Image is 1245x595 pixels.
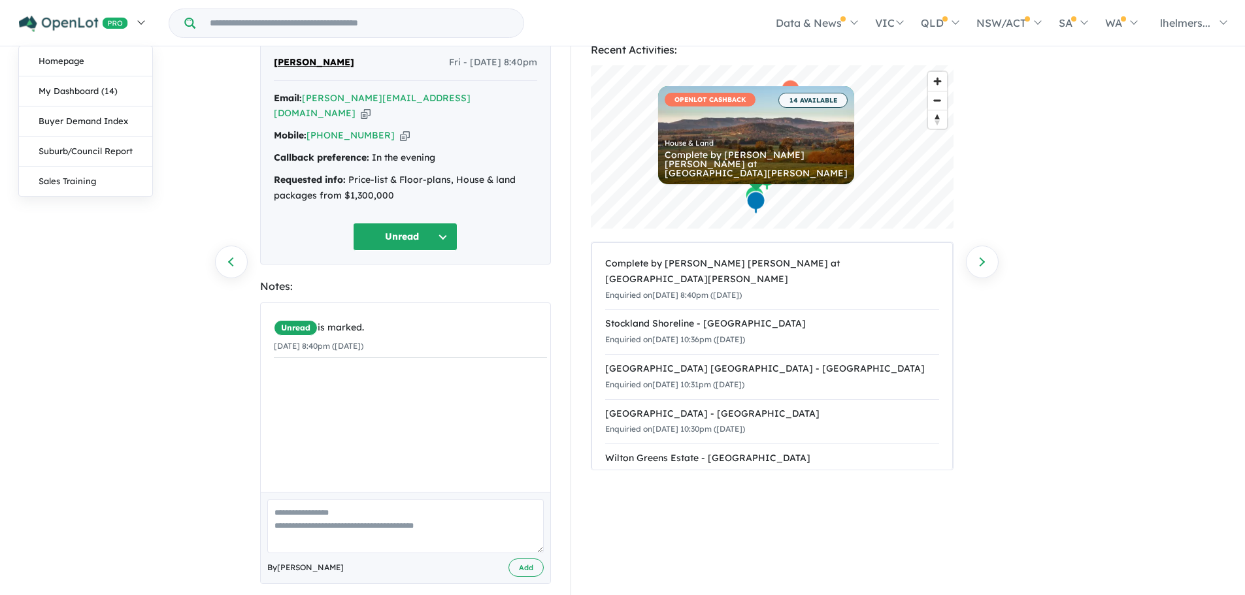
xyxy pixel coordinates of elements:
[19,167,152,196] a: Sales Training
[19,76,152,106] a: My Dashboard (14)
[19,137,152,167] a: Suburb/Council Report
[274,55,354,71] span: [PERSON_NAME]
[605,290,742,300] small: Enquiried on [DATE] 8:40pm ([DATE])
[605,443,939,489] a: Wilton Greens Estate - [GEOGRAPHIC_DATA]Enquiried on[DATE] 10:12am ([DATE])
[361,106,371,120] button: Copy
[400,129,410,142] button: Copy
[508,558,544,577] button: Add
[307,129,395,141] a: [PHONE_NUMBER]
[605,424,745,434] small: Enquiried on [DATE] 10:30pm ([DATE])
[449,55,537,71] span: Fri - [DATE] 8:40pm
[274,152,369,163] strong: Callback preference:
[605,256,939,287] div: Complete by [PERSON_NAME] [PERSON_NAME] at [GEOGRAPHIC_DATA][PERSON_NAME]
[274,150,537,166] div: In the evening
[928,91,947,110] button: Zoom out
[746,191,765,215] div: Map marker
[274,92,302,104] strong: Email:
[780,79,800,103] div: Map marker
[19,106,152,137] a: Buyer Demand Index
[605,361,939,377] div: [GEOGRAPHIC_DATA] [GEOGRAPHIC_DATA] - [GEOGRAPHIC_DATA]
[1160,16,1210,29] span: lhelmers...
[605,379,744,389] small: Enquiried on [DATE] 10:31pm ([DATE])
[665,140,848,147] div: House & Land
[605,406,939,422] div: [GEOGRAPHIC_DATA] - [GEOGRAPHIC_DATA]
[198,9,521,37] input: Try estate name, suburb, builder or developer
[744,185,764,210] div: Map marker
[928,72,947,91] button: Zoom in
[665,93,755,106] span: OPENLOT CASHBACK
[591,41,954,59] div: Recent Activities:
[605,399,939,445] a: [GEOGRAPHIC_DATA] - [GEOGRAPHIC_DATA]Enquiried on[DATE] 10:30pm ([DATE])
[658,86,854,184] a: OPENLOT CASHBACK 14 AVAILABLE House & Land Complete by [PERSON_NAME] [PERSON_NAME] at [GEOGRAPHIC...
[605,354,939,400] a: [GEOGRAPHIC_DATA] [GEOGRAPHIC_DATA] - [GEOGRAPHIC_DATA]Enquiried on[DATE] 10:31pm ([DATE])
[274,320,318,336] span: Unread
[267,561,344,574] span: By [PERSON_NAME]
[605,469,745,479] small: Enquiried on [DATE] 10:12am ([DATE])
[19,16,128,32] img: Openlot PRO Logo White
[274,174,346,185] strong: Requested info:
[353,223,457,251] button: Unread
[605,316,939,332] div: Stockland Shoreline - [GEOGRAPHIC_DATA]
[605,249,939,310] a: Complete by [PERSON_NAME] [PERSON_NAME] at [GEOGRAPHIC_DATA][PERSON_NAME]Enquiried on[DATE] 8:40p...
[274,92,471,120] a: [PERSON_NAME][EMAIL_ADDRESS][DOMAIN_NAME]
[928,110,947,129] button: Reset bearing to north
[605,451,939,466] div: Wilton Greens Estate - [GEOGRAPHIC_DATA]
[274,172,537,204] div: Price-list & Floor-plans, House & land packages from $1,300,000
[260,278,551,295] div: Notes:
[591,65,954,229] canvas: Map
[274,129,307,141] strong: Mobile:
[274,320,547,336] div: is marked.
[274,341,363,351] small: [DATE] 8:40pm ([DATE])
[665,150,848,178] div: Complete by [PERSON_NAME] [PERSON_NAME] at [GEOGRAPHIC_DATA][PERSON_NAME]
[605,309,939,355] a: Stockland Shoreline - [GEOGRAPHIC_DATA]Enquiried on[DATE] 10:36pm ([DATE])
[778,93,848,108] span: 14 AVAILABLE
[19,46,152,76] a: Homepage
[605,334,745,344] small: Enquiried on [DATE] 10:36pm ([DATE])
